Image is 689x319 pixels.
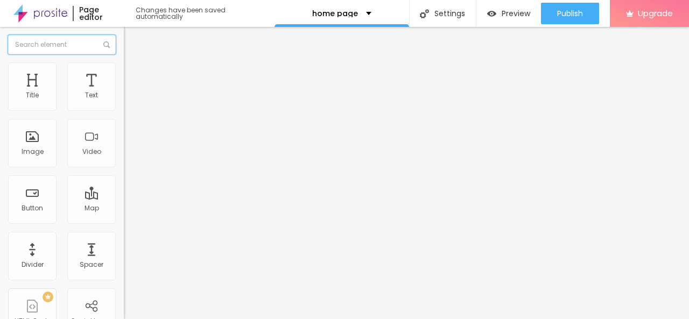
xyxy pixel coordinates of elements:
[136,7,275,20] div: Changes have been saved automatically
[22,148,44,155] div: Image
[487,9,496,18] img: view-1.svg
[73,6,125,21] div: Page editor
[80,261,103,268] div: Spacer
[541,3,599,24] button: Publish
[312,10,358,17] p: home page
[124,27,689,319] iframe: Editor
[8,35,116,54] input: Search element
[22,261,44,268] div: Divider
[85,91,98,99] div: Text
[502,9,530,18] span: Preview
[638,9,673,18] span: Upgrade
[82,148,101,155] div: Video
[26,91,39,99] div: Title
[103,41,110,48] img: Icone
[476,3,541,24] button: Preview
[85,204,99,212] div: Map
[420,9,429,18] img: Icone
[557,9,583,18] span: Publish
[22,204,43,212] div: Button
